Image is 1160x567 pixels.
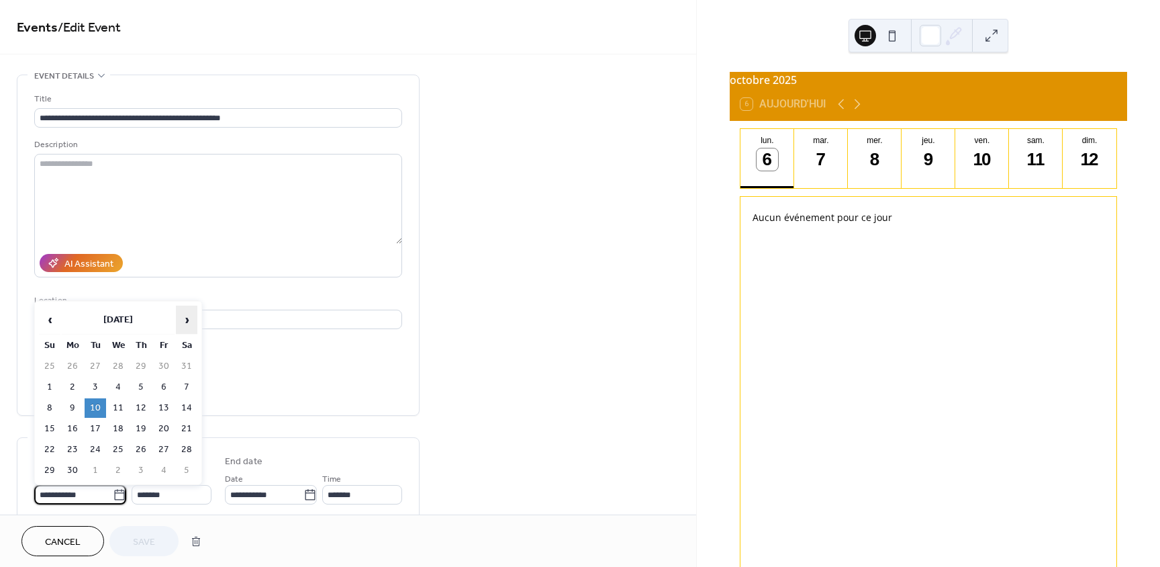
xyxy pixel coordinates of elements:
[62,306,175,335] th: [DATE]
[176,378,197,397] td: 7
[955,129,1009,188] button: ven.10
[153,419,175,439] td: 20
[176,461,197,480] td: 5
[130,461,152,480] td: 3
[130,398,152,418] td: 12
[130,357,152,376] td: 29
[85,440,106,460] td: 24
[64,257,113,271] div: AI Assistant
[62,419,83,439] td: 16
[85,461,106,480] td: 1
[130,378,152,397] td: 5
[39,398,60,418] td: 8
[798,136,844,145] div: mar.
[39,336,60,355] th: Su
[1013,136,1059,145] div: sam.
[130,336,152,355] th: Th
[1063,129,1116,188] button: dim.12
[852,136,898,145] div: mer.
[322,472,341,486] span: Time
[40,306,60,333] span: ‹
[225,472,243,486] span: Date
[107,419,129,439] td: 18
[58,15,121,41] span: / Edit Event
[107,336,129,355] th: We
[62,336,83,355] th: Mo
[107,357,129,376] td: 28
[39,419,60,439] td: 15
[107,440,129,460] td: 25
[918,148,940,171] div: 9
[62,398,83,418] td: 9
[39,378,60,397] td: 1
[730,72,1127,88] div: octobre 2025
[85,419,106,439] td: 17
[34,69,94,83] span: Event details
[85,398,106,418] td: 10
[39,461,60,480] td: 29
[130,440,152,460] td: 26
[740,129,794,188] button: lun.6
[39,440,60,460] td: 22
[62,461,83,480] td: 30
[225,455,262,469] div: End date
[757,148,779,171] div: 6
[176,440,197,460] td: 28
[1067,136,1112,145] div: dim.
[1009,129,1063,188] button: sam.11
[62,357,83,376] td: 26
[153,378,175,397] td: 6
[153,398,175,418] td: 13
[794,129,848,188] button: mar.7
[848,129,902,188] button: mer.8
[62,378,83,397] td: 2
[85,336,106,355] th: Tu
[177,306,197,333] span: ›
[864,148,886,171] div: 8
[902,129,955,188] button: jeu.9
[810,148,832,171] div: 7
[107,461,129,480] td: 2
[176,357,197,376] td: 31
[21,526,104,556] button: Cancel
[744,136,790,145] div: lun.
[34,92,399,106] div: Title
[40,254,123,272] button: AI Assistant
[34,294,399,308] div: Location
[107,378,129,397] td: 4
[176,419,197,439] td: 21
[85,378,106,397] td: 3
[1025,148,1047,171] div: 11
[107,398,129,418] td: 11
[17,15,58,41] a: Events
[176,336,197,355] th: Sa
[85,357,106,376] td: 27
[45,535,81,550] span: Cancel
[34,138,399,152] div: Description
[153,461,175,480] td: 4
[1079,148,1101,171] div: 12
[130,419,152,439] td: 19
[971,148,994,171] div: 10
[153,357,175,376] td: 30
[906,136,951,145] div: jeu.
[62,440,83,460] td: 23
[39,357,60,376] td: 25
[176,398,197,418] td: 14
[742,202,1114,233] div: Aucun événement pour ce jour
[959,136,1005,145] div: ven.
[153,336,175,355] th: Fr
[153,440,175,460] td: 27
